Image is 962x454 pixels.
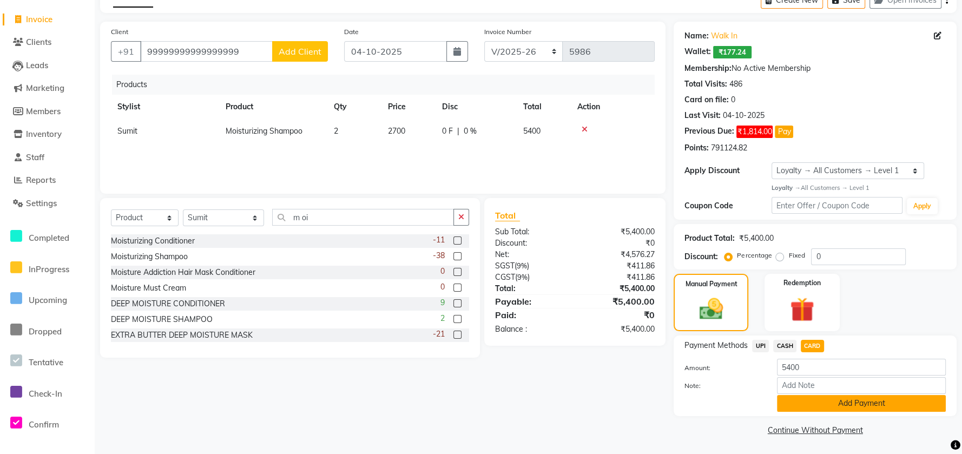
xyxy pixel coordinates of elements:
[381,95,436,119] th: Price
[440,297,445,308] span: 9
[140,41,273,62] input: Search by Name/Mobile/Email/Code
[3,36,92,49] a: Clients
[388,126,405,136] span: 2700
[495,272,515,282] span: CGST
[684,126,734,138] div: Previous Due:
[684,30,709,42] div: Name:
[685,279,737,289] label: Manual Payment
[517,261,527,270] span: 9%
[117,126,137,136] span: Sumit
[26,175,56,185] span: Reports
[575,295,663,308] div: ₹5,400.00
[575,324,663,335] div: ₹5,400.00
[523,126,541,136] span: 5400
[3,60,92,72] a: Leads
[442,126,453,137] span: 0 F
[226,126,302,136] span: Moisturizing Shampoo
[487,249,575,260] div: Net:
[773,340,796,352] span: CASH
[676,363,769,373] label: Amount:
[684,142,709,154] div: Points:
[575,272,663,283] div: ₹411.86
[29,357,63,367] span: Tentative
[344,27,359,37] label: Date
[3,82,92,95] a: Marketing
[575,260,663,272] div: ₹411.86
[3,14,92,26] a: Invoice
[801,340,824,352] span: CARD
[676,425,954,436] a: Continue Without Payment
[440,266,445,277] span: 0
[907,198,938,214] button: Apply
[788,251,805,260] label: Fixed
[111,95,219,119] th: Stylist
[684,63,732,74] div: Membership:
[684,63,946,74] div: No Active Membership
[219,95,327,119] th: Product
[433,328,445,340] span: -21
[29,264,69,274] span: InProgress
[495,210,520,221] span: Total
[111,314,213,325] div: DEEP MOISTURE SHAMPOO
[777,359,946,376] input: Amount
[487,295,575,308] div: Payable:
[436,95,517,119] th: Disc
[575,226,663,238] div: ₹5,400.00
[334,126,338,136] span: 2
[676,381,769,391] label: Note:
[487,324,575,335] div: Balance :
[29,326,62,337] span: Dropped
[440,281,445,293] span: 0
[684,251,718,262] div: Discount:
[26,14,52,24] span: Invoice
[575,238,663,249] div: ₹0
[782,294,822,325] img: _gift.svg
[112,75,663,95] div: Products
[111,267,255,278] div: Moisture Addiction Hair Mask Conditioner
[111,251,188,262] div: Moisturizing Shampoo
[457,126,459,137] span: |
[327,95,381,119] th: Qty
[713,46,752,58] span: ₹177.24
[487,283,575,294] div: Total:
[729,78,742,90] div: 486
[29,389,62,399] span: Check-In
[26,37,51,47] span: Clients
[111,41,141,62] button: +91
[440,313,445,324] span: 2
[484,27,531,37] label: Invoice Number
[279,46,321,57] span: Add Client
[739,233,773,244] div: ₹5,400.00
[684,78,727,90] div: Total Visits:
[26,129,62,139] span: Inventory
[711,30,737,42] a: Walk In
[684,233,735,244] div: Product Total:
[487,238,575,249] div: Discount:
[711,142,747,154] div: 791124.82
[737,251,772,260] label: Percentage
[433,234,445,246] span: -11
[684,110,721,121] div: Last Visit:
[731,94,735,106] div: 0
[29,295,67,305] span: Upcoming
[26,152,44,162] span: Staff
[433,250,445,261] span: -38
[111,298,225,310] div: DEEP MOISTURE CONDITIONER
[487,272,575,283] div: ( )
[684,340,748,351] span: Payment Methods
[783,278,821,288] label: Redemption
[517,95,571,119] th: Total
[571,95,655,119] th: Action
[3,174,92,187] a: Reports
[272,209,454,226] input: Search or Scan
[775,126,793,138] button: Pay
[272,41,328,62] button: Add Client
[26,106,61,116] span: Members
[3,198,92,210] a: Settings
[575,283,663,294] div: ₹5,400.00
[684,46,711,58] div: Wallet:
[487,226,575,238] div: Sub Total:
[684,165,772,176] div: Apply Discount
[723,110,764,121] div: 04-10-2025
[684,200,772,212] div: Coupon Code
